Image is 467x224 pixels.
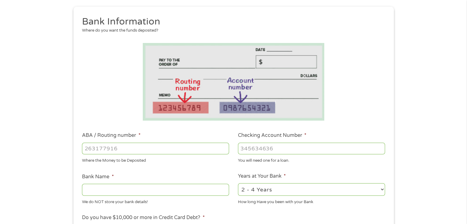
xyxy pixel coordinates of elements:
[238,197,385,205] div: How long Have you been with your Bank
[82,156,229,164] div: Where the Money to be Deposited
[82,197,229,205] div: We do NOT store your bank details!
[238,173,286,180] label: Years at Your Bank
[82,28,380,34] div: Where do you want the funds deposited?
[238,143,385,154] input: 345634636
[82,214,204,221] label: Do you have $10,000 or more in Credit Card Debt?
[82,16,380,28] h2: Bank Information
[238,156,385,164] div: You will need one for a loan.
[238,132,306,139] label: Checking Account Number
[143,43,325,121] img: Routing number location
[82,132,140,139] label: ABA / Routing number
[82,143,229,154] input: 263177916
[82,174,114,180] label: Bank Name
